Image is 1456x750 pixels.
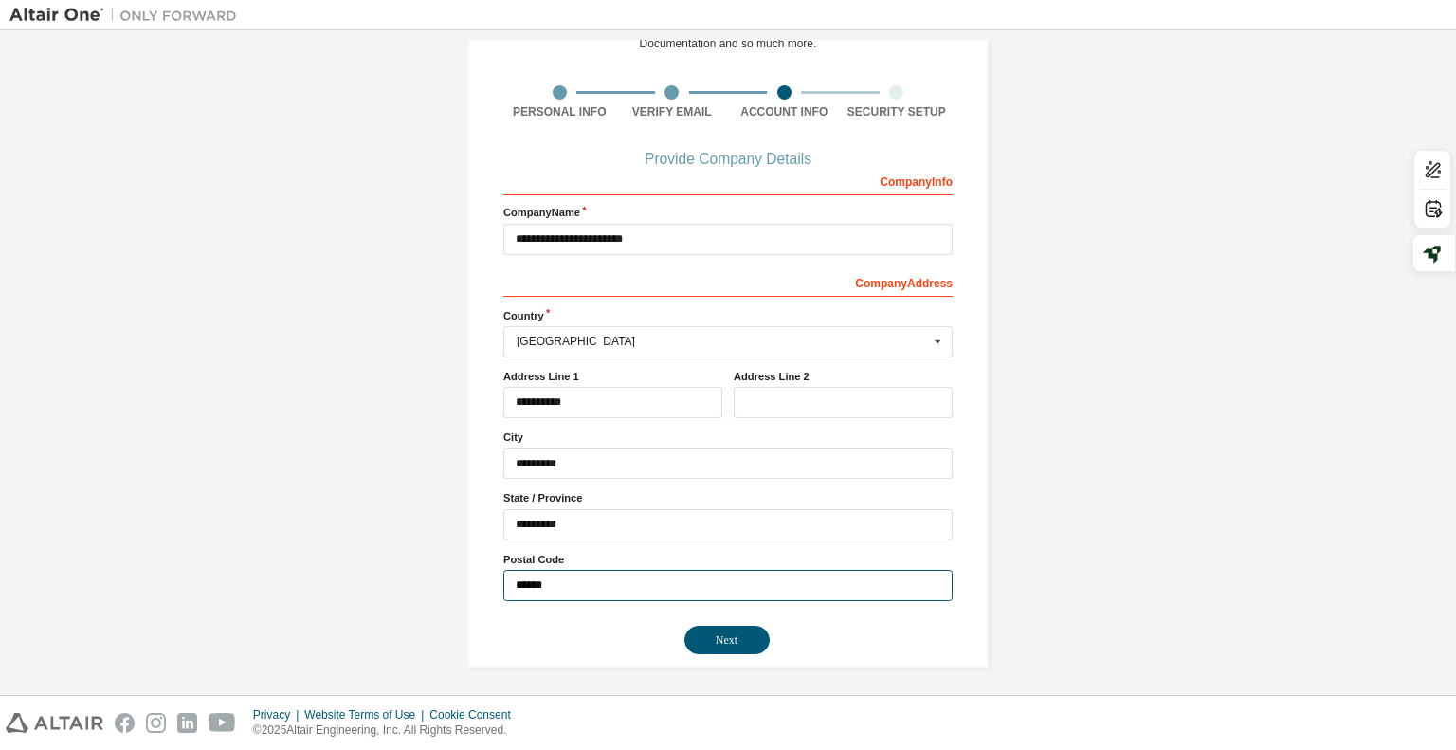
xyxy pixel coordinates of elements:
img: altair_logo.svg [6,713,103,733]
label: Company Name [503,205,953,220]
img: youtube.svg [209,713,236,733]
img: facebook.svg [115,713,135,733]
div: Privacy [253,707,304,723]
label: State / Province [503,490,953,505]
p: © 2025 Altair Engineering, Inc. All Rights Reserved. [253,723,522,739]
div: Company Info [503,165,953,195]
label: City [503,430,953,445]
div: Account Info [728,104,841,119]
label: Address Line 2 [734,369,953,384]
div: Provide Company Details [503,154,953,165]
div: Cookie Consent [429,707,521,723]
label: Country [503,308,953,323]
button: Next [684,626,770,654]
div: Verify Email [616,104,729,119]
div: [GEOGRAPHIC_DATA] [517,336,929,347]
div: Security Setup [841,104,954,119]
img: instagram.svg [146,713,166,733]
label: Address Line 1 [503,369,722,384]
div: Personal Info [503,104,616,119]
img: linkedin.svg [177,713,197,733]
div: Website Terms of Use [304,707,429,723]
label: Postal Code [503,552,953,567]
img: Altair One [9,6,246,25]
div: Company Address [503,266,953,297]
